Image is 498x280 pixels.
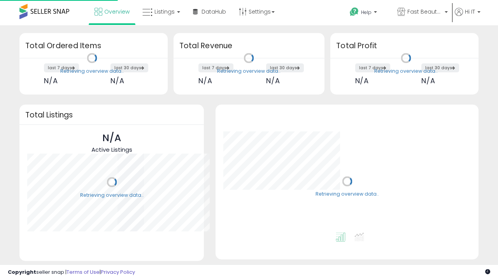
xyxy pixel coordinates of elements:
[407,8,442,16] span: Fast Beauty ([GEOGRAPHIC_DATA])
[344,1,390,25] a: Help
[154,8,175,16] span: Listings
[465,8,475,16] span: Hi IT
[217,68,281,75] div: Retrieving overview data..
[349,7,359,17] i: Get Help
[8,269,135,276] div: seller snap | |
[202,8,226,16] span: DataHub
[455,8,480,25] a: Hi IT
[101,268,135,276] a: Privacy Policy
[67,268,100,276] a: Terms of Use
[316,191,379,198] div: Retrieving overview data..
[8,268,36,276] strong: Copyright
[104,8,130,16] span: Overview
[374,68,438,75] div: Retrieving overview data..
[60,68,124,75] div: Retrieving overview data..
[361,9,372,16] span: Help
[80,192,144,199] div: Retrieving overview data..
